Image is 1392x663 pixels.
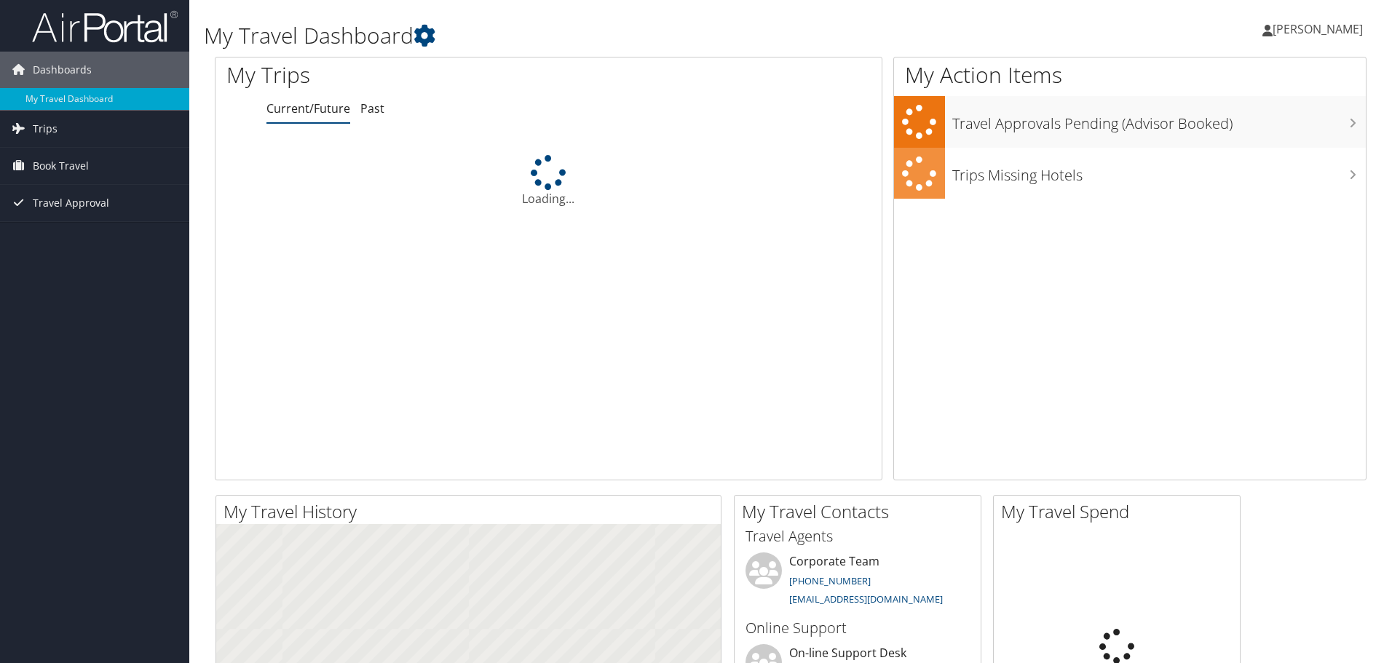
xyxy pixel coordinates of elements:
h2: My Travel Contacts [742,499,981,524]
h1: My Travel Dashboard [204,20,986,51]
span: Travel Approval [33,185,109,221]
a: [PHONE_NUMBER] [789,574,871,587]
img: airportal-logo.png [32,9,178,44]
span: [PERSON_NAME] [1273,21,1363,37]
span: Book Travel [33,148,89,184]
a: Travel Approvals Pending (Advisor Booked) [894,96,1366,148]
h2: My Travel History [224,499,721,524]
h3: Trips Missing Hotels [952,158,1366,186]
h3: Travel Approvals Pending (Advisor Booked) [952,106,1366,134]
h1: My Trips [226,60,593,90]
h3: Travel Agents [746,526,970,547]
h2: My Travel Spend [1001,499,1240,524]
h1: My Action Items [894,60,1366,90]
div: Loading... [215,155,882,207]
h3: Online Support [746,618,970,638]
li: Corporate Team [738,552,977,612]
a: [EMAIL_ADDRESS][DOMAIN_NAME] [789,592,943,606]
span: Trips [33,111,58,147]
a: [PERSON_NAME] [1262,7,1377,51]
a: Current/Future [266,100,350,116]
span: Dashboards [33,52,92,88]
a: Past [360,100,384,116]
a: Trips Missing Hotels [894,148,1366,199]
